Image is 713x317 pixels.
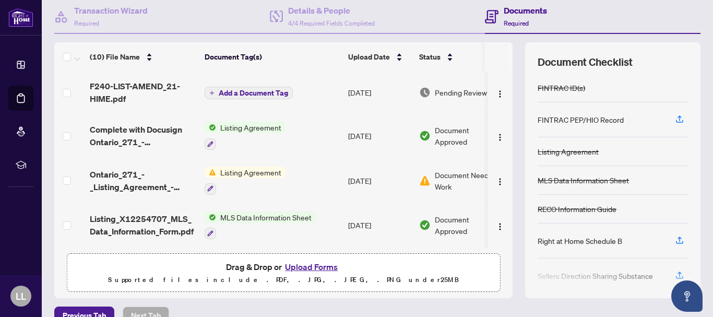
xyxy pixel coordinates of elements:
[288,4,375,17] h4: Details & People
[205,87,293,99] button: Add a Document Tag
[344,72,415,113] td: [DATE]
[90,123,196,148] span: Complete with Docusign Ontario_271_-_Listing_Agreement_-_Seller_Designated_Representation_Agre.pdf
[344,203,415,248] td: [DATE]
[415,42,504,72] th: Status
[496,90,504,98] img: Logo
[538,114,624,125] div: FINTRAC PEP/HIO Record
[344,158,415,203] td: [DATE]
[419,219,431,231] img: Document Status
[288,19,375,27] span: 4/4 Required Fields Completed
[504,19,529,27] span: Required
[538,235,622,246] div: Right at Home Schedule B
[435,169,500,192] span: Document Needs Work
[16,289,26,303] span: LL
[492,84,508,101] button: Logo
[74,19,99,27] span: Required
[205,167,216,178] img: Status Icon
[538,174,629,186] div: MLS Data Information Sheet
[344,113,415,158] td: [DATE]
[200,42,344,72] th: Document Tag(s)
[344,42,415,72] th: Upload Date
[419,130,431,142] img: Document Status
[90,213,196,238] span: Listing_X12254707_MLS_Data_Information_Form.pdf
[496,222,504,231] img: Logo
[282,260,341,274] button: Upload Forms
[216,167,286,178] span: Listing Agreement
[8,8,33,27] img: logo
[209,90,215,96] span: plus
[90,168,196,193] span: Ontario_271_-_Listing_Agreement_-_Seller_Designated_Representation_Agreement_.pdf
[538,82,585,93] div: FINTRAC ID(s)
[67,254,500,292] span: Drag & Drop orUpload FormsSupported files include .PDF, .JPG, .JPEG, .PNG under25MB
[538,55,633,69] span: Document Checklist
[496,178,504,186] img: Logo
[74,4,148,17] h4: Transaction Wizard
[205,167,286,195] button: Status IconListing Agreement
[492,172,508,189] button: Logo
[226,260,341,274] span: Drag & Drop or
[492,127,508,144] button: Logo
[435,214,500,237] span: Document Approved
[435,124,500,147] span: Document Approved
[492,217,508,233] button: Logo
[419,51,441,63] span: Status
[216,212,316,223] span: MLS Data Information Sheet
[419,87,431,98] img: Document Status
[671,280,703,312] button: Open asap
[538,203,616,215] div: RECO Information Guide
[219,89,288,97] span: Add a Document Tag
[205,86,293,100] button: Add a Document Tag
[348,51,390,63] span: Upload Date
[205,212,216,223] img: Status Icon
[504,4,547,17] h4: Documents
[90,51,140,63] span: (10) File Name
[496,133,504,142] img: Logo
[90,80,196,105] span: F240-LIST-AMEND_21-HIME.pdf
[435,87,487,98] span: Pending Review
[419,175,431,186] img: Document Status
[205,212,316,240] button: Status IconMLS Data Information Sheet
[205,122,286,150] button: Status IconListing Agreement
[344,248,415,292] td: [DATE]
[216,122,286,133] span: Listing Agreement
[205,122,216,133] img: Status Icon
[74,274,493,286] p: Supported files include .PDF, .JPG, .JPEG, .PNG under 25 MB
[86,42,200,72] th: (10) File Name
[538,146,599,157] div: Listing Agreement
